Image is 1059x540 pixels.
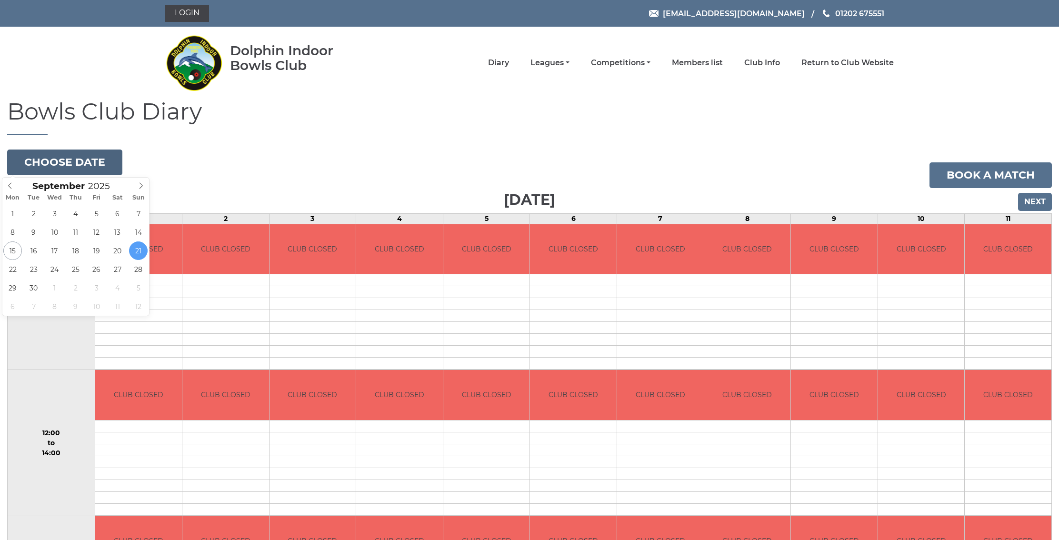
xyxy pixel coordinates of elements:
[823,10,829,17] img: Phone us
[835,9,884,18] span: 01202 675551
[107,195,128,201] span: Sat
[791,370,878,420] td: CLUB CLOSED
[182,224,269,274] td: CLUB CLOSED
[24,279,43,297] span: September 30, 2025
[269,213,356,224] td: 3
[165,30,222,96] img: Dolphin Indoor Bowls Club
[488,58,509,68] a: Diary
[66,297,85,316] span: October 9, 2025
[530,213,617,224] td: 6
[965,370,1051,420] td: CLUB CLOSED
[2,195,23,201] span: Mon
[85,180,122,191] input: Scroll to increment
[3,260,22,279] span: September 22, 2025
[66,223,85,241] span: September 11, 2025
[44,195,65,201] span: Wed
[3,241,22,260] span: September 15, 2025
[649,10,659,17] img: Email
[7,99,1052,135] h1: Bowls Club Diary
[87,241,106,260] span: September 19, 2025
[45,297,64,316] span: October 8, 2025
[129,204,148,223] span: September 7, 2025
[182,213,269,224] td: 2
[24,297,43,316] span: October 7, 2025
[24,241,43,260] span: September 16, 2025
[45,279,64,297] span: October 1, 2025
[791,213,878,224] td: 9
[66,241,85,260] span: September 18, 2025
[443,213,530,224] td: 5
[129,223,148,241] span: September 14, 2025
[443,224,530,274] td: CLUB CLOSED
[704,370,791,420] td: CLUB CLOSED
[230,43,364,73] div: Dolphin Indoor Bowls Club
[24,204,43,223] span: September 2, 2025
[108,297,127,316] span: October 11, 2025
[356,224,443,274] td: CLUB CLOSED
[878,213,965,224] td: 10
[617,224,704,274] td: CLUB CLOSED
[129,279,148,297] span: October 5, 2025
[129,241,148,260] span: September 21, 2025
[128,195,149,201] span: Sun
[878,370,965,420] td: CLUB CLOSED
[443,370,530,420] td: CLUB CLOSED
[530,224,617,274] td: CLUB CLOSED
[86,195,107,201] span: Fri
[356,213,443,224] td: 4
[663,9,805,18] span: [EMAIL_ADDRESS][DOMAIN_NAME]
[878,224,965,274] td: CLUB CLOSED
[32,182,85,191] span: Scroll to increment
[45,204,64,223] span: September 3, 2025
[65,195,86,201] span: Thu
[3,279,22,297] span: September 29, 2025
[672,58,723,68] a: Members list
[24,260,43,279] span: September 23, 2025
[45,223,64,241] span: September 10, 2025
[108,279,127,297] span: October 4, 2025
[617,370,704,420] td: CLUB CLOSED
[66,279,85,297] span: October 2, 2025
[3,223,22,241] span: September 8, 2025
[356,370,443,420] td: CLUB CLOSED
[591,58,650,68] a: Competitions
[704,224,791,274] td: CLUB CLOSED
[1018,193,1052,211] input: Next
[108,241,127,260] span: September 20, 2025
[801,58,894,68] a: Return to Club Website
[965,224,1051,274] td: CLUB CLOSED
[23,195,44,201] span: Tue
[182,370,269,420] td: CLUB CLOSED
[87,260,106,279] span: September 26, 2025
[108,204,127,223] span: September 6, 2025
[87,297,106,316] span: October 10, 2025
[3,204,22,223] span: September 1, 2025
[3,297,22,316] span: October 6, 2025
[744,58,780,68] a: Club Info
[108,223,127,241] span: September 13, 2025
[87,223,106,241] span: September 12, 2025
[530,58,569,68] a: Leagues
[7,150,122,175] button: Choose date
[929,162,1052,188] a: Book a match
[821,8,884,20] a: Phone us 01202 675551
[66,260,85,279] span: September 25, 2025
[95,370,182,420] td: CLUB CLOSED
[45,260,64,279] span: September 24, 2025
[87,204,106,223] span: September 5, 2025
[45,241,64,260] span: September 17, 2025
[129,260,148,279] span: September 28, 2025
[617,213,704,224] td: 7
[108,260,127,279] span: September 27, 2025
[8,370,95,516] td: 12:00 to 14:00
[24,223,43,241] span: September 9, 2025
[270,224,356,274] td: CLUB CLOSED
[87,279,106,297] span: October 3, 2025
[649,8,805,20] a: Email [EMAIL_ADDRESS][DOMAIN_NAME]
[270,370,356,420] td: CLUB CLOSED
[965,213,1052,224] td: 11
[704,213,791,224] td: 8
[791,224,878,274] td: CLUB CLOSED
[530,370,617,420] td: CLUB CLOSED
[66,204,85,223] span: September 4, 2025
